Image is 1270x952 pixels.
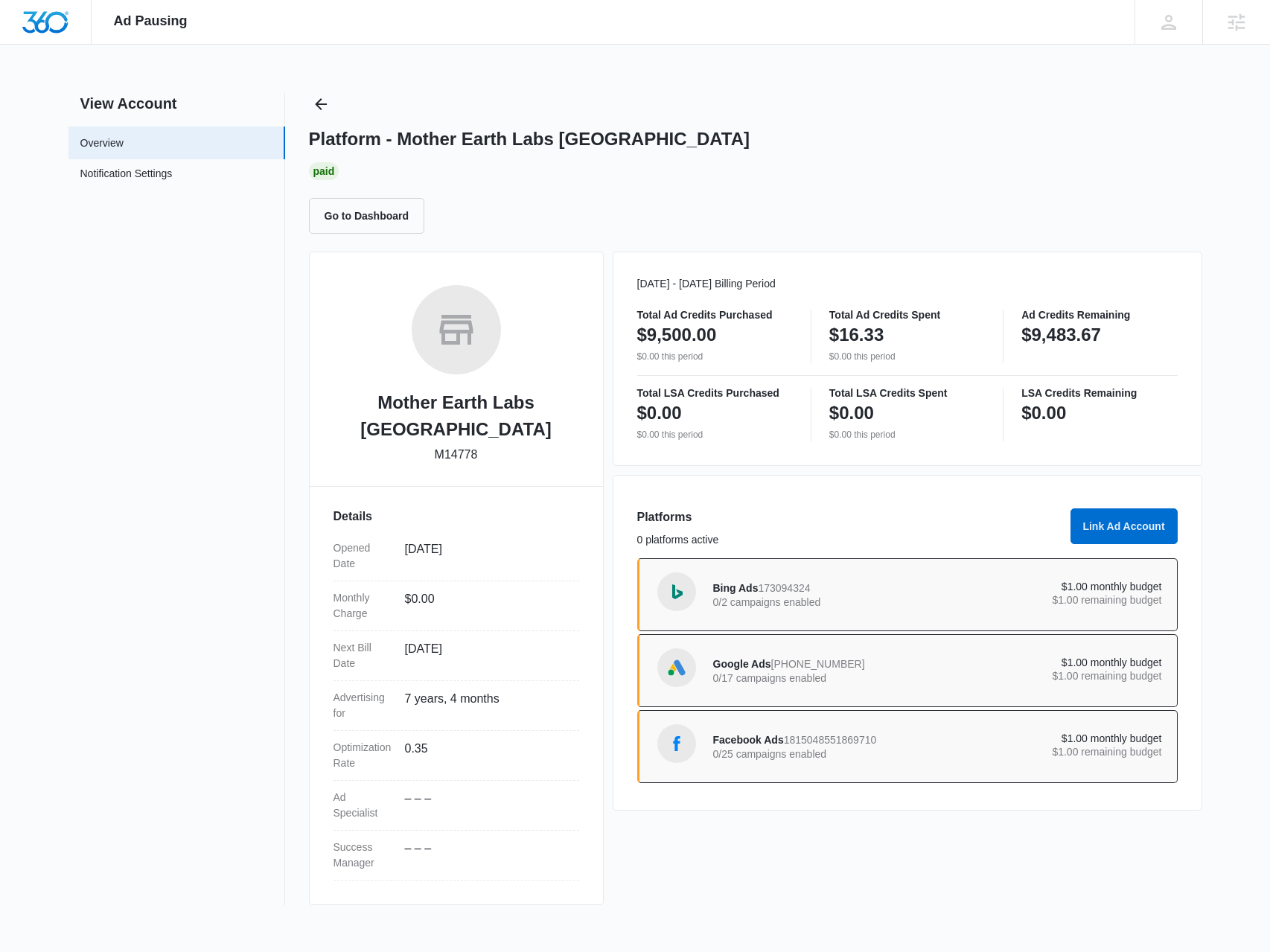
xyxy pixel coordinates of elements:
p: $0.00 this period [829,350,985,363]
button: Go to Dashboard [309,198,425,234]
img: Facebook Ads [666,732,688,755]
button: Link Ad Account [1070,508,1178,544]
span: [PHONE_NUMBER] [771,658,865,670]
p: $1.00 monthly budget [937,581,1162,592]
div: Advertising for7 years, 4 months [334,681,579,731]
p: $1.00 monthly budget [937,733,1162,744]
span: 173094324 [758,582,810,594]
span: 1815048551869710 [784,734,877,746]
div: Paid [309,162,339,180]
h3: Details [334,508,579,525]
a: Go to Dashboard [309,209,434,222]
p: $0.00 this period [637,428,793,441]
p: LSA Credits Remaining [1021,388,1177,398]
p: Total Ad Credits Purchased [637,310,793,320]
p: $9,483.67 [1021,323,1101,347]
span: Ad Pausing [114,13,188,29]
div: Next Bill Date[DATE] [334,631,579,681]
a: Bing AdsBing Ads1730943240/2 campaigns enabled$1.00 monthly budget$1.00 remaining budget [637,558,1178,631]
p: $0.00 [1021,401,1066,425]
dd: [DATE] [405,640,567,671]
dd: 7 years, 4 months [405,690,567,721]
p: $1.00 remaining budget [937,595,1162,605]
p: $0.00 [637,401,682,425]
button: Back [309,92,333,116]
p: $0.00 [829,401,874,425]
div: Optimization Rate0.35 [334,731,579,781]
dd: $0.00 [405,590,567,622]
a: Overview [80,135,124,151]
dt: Advertising for [334,690,393,721]
img: Google Ads [666,657,688,679]
h3: Platforms [637,508,1062,526]
p: 0/25 campaigns enabled [713,749,938,759]
dt: Ad Specialist [334,790,393,821]
div: Success Manager– – – [334,831,579,881]
h2: View Account [68,92,285,115]
dd: [DATE] [405,540,567,572]
a: Google AdsGoogle Ads[PHONE_NUMBER]0/17 campaigns enabled$1.00 monthly budget$1.00 remaining budget [637,634,1178,707]
p: $0.00 this period [637,350,793,363]
span: Google Ads [713,658,771,670]
dd: 0.35 [405,740,567,771]
p: M14778 [435,446,478,464]
p: $9,500.00 [637,323,717,347]
p: 0/17 campaigns enabled [713,673,938,683]
dt: Opened Date [334,540,393,572]
div: Ad Specialist– – – [334,781,579,831]
img: Bing Ads [666,581,688,603]
p: $0.00 this period [829,428,985,441]
div: Monthly Charge$0.00 [334,581,579,631]
span: Bing Ads [713,582,759,594]
dd: – – – [405,840,567,871]
p: [DATE] - [DATE] Billing Period [637,276,1178,292]
p: Total LSA Credits Spent [829,388,985,398]
dt: Success Manager [334,840,393,871]
h2: Mother Earth Labs [GEOGRAPHIC_DATA] [334,389,579,443]
div: Opened Date[DATE] [334,531,579,581]
p: Total LSA Credits Purchased [637,388,793,398]
p: 0/2 campaigns enabled [713,597,938,607]
p: $1.00 remaining budget [937,747,1162,757]
a: Facebook AdsFacebook Ads18150485518697100/25 campaigns enabled$1.00 monthly budget$1.00 remaining... [637,710,1178,783]
p: Ad Credits Remaining [1021,310,1177,320]
span: Facebook Ads [713,734,784,746]
dd: – – – [405,790,567,821]
dt: Monthly Charge [334,590,393,622]
a: Notification Settings [80,166,173,185]
dt: Next Bill Date [334,640,393,671]
p: $16.33 [829,323,884,347]
p: $1.00 remaining budget [937,671,1162,681]
h1: Platform - Mother Earth Labs [GEOGRAPHIC_DATA] [309,128,750,150]
p: 0 platforms active [637,532,1062,548]
p: Total Ad Credits Spent [829,310,985,320]
dt: Optimization Rate [334,740,393,771]
p: $1.00 monthly budget [937,657,1162,668]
